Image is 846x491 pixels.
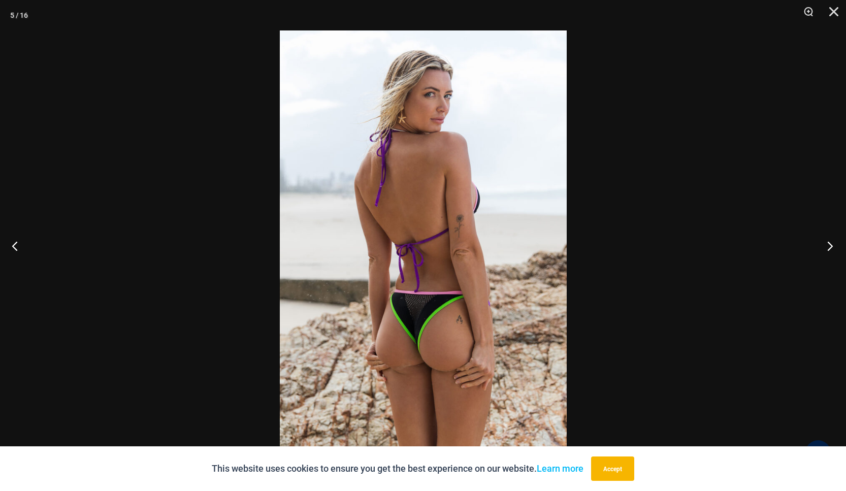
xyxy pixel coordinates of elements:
[808,220,846,271] button: Next
[212,461,583,476] p: This website uses cookies to ensure you get the best experience on our website.
[591,456,634,481] button: Accept
[10,8,28,23] div: 5 / 16
[280,30,567,461] img: Reckless Neon Crush Black Neon 306 Tri Top 296 Cheeky 01
[537,463,583,474] a: Learn more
